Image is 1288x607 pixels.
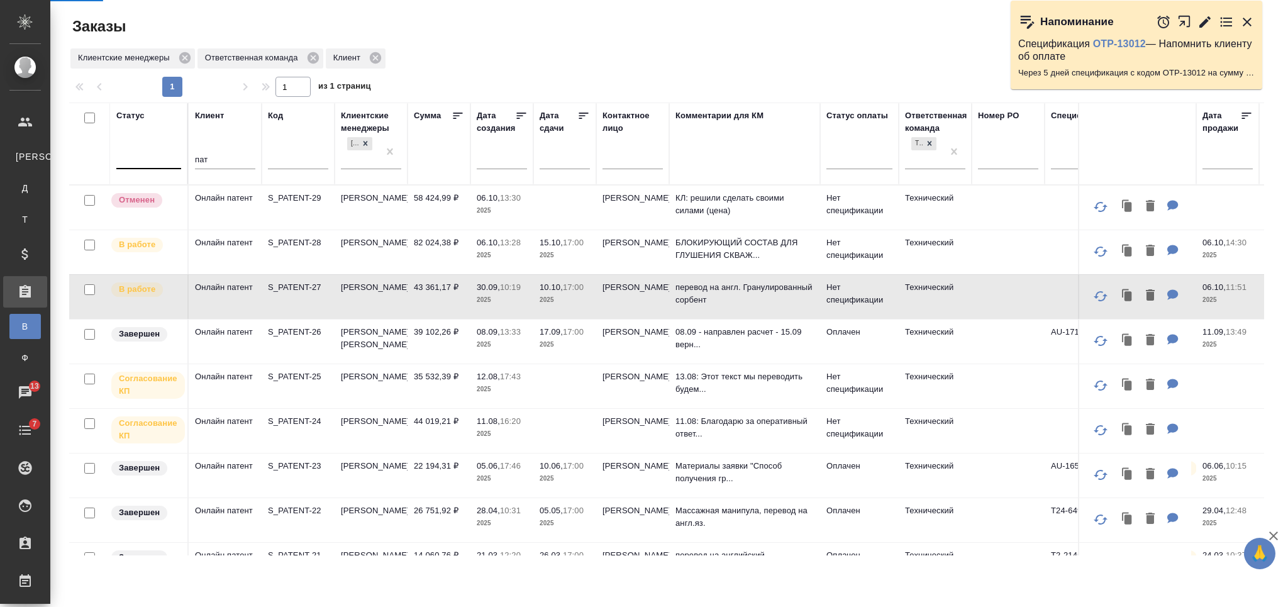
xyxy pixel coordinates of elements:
[1116,462,1140,487] button: Клонировать
[1085,281,1116,311] button: Обновить
[911,137,923,150] div: Технический
[477,238,500,247] p: 06.10,
[119,551,160,564] p: Завершен
[116,109,145,122] div: Статус
[408,543,470,587] td: 14 060,76 ₽
[1085,370,1116,401] button: Обновить
[1093,38,1146,49] a: OTP-13012
[195,109,224,122] div: Клиент
[3,415,47,446] a: 7
[899,320,972,364] td: Технический
[563,506,584,515] p: 17:00
[1140,328,1161,354] button: Удалить
[1202,238,1226,247] p: 06.10,
[1140,194,1161,220] button: Удалить
[1161,417,1185,443] button: Для КМ: 11.08: Благодарю за оперативный ответ! Согласую с клиентом стоимость и вернусь к Вам с об...
[1202,517,1253,530] p: 2025
[477,294,527,306] p: 2025
[1085,326,1116,356] button: Обновить
[596,409,669,453] td: [PERSON_NAME]
[675,504,814,530] p: Массажная манипула, перевод на англ.яз.
[675,237,814,262] p: БЛОКИРУЮЩИЙ СОСТАВ ДЛЯ ГЛУШЕНИЯ СКВАЖ...
[1040,16,1114,28] p: Напоминание
[9,314,41,339] a: В
[477,193,500,203] p: 06.10,
[675,281,814,306] p: перевод на англ. Гранулированный сорбент
[119,238,155,251] p: В работе
[70,48,195,69] div: Клиентские менеджеры
[335,320,408,364] td: [PERSON_NAME], [PERSON_NAME]
[477,109,515,135] div: Дата создания
[78,52,174,64] p: Клиентские менеджеры
[195,460,255,472] p: Онлайн патент
[110,281,181,298] div: Выставляет ПМ после принятия заказа от КМа
[1156,14,1171,30] button: Отложить
[1161,462,1185,487] button: Для КМ: Материалы заявки "Способ получения гранулированного сорбента"
[477,249,527,262] p: 2025
[500,506,521,515] p: 10:31
[1140,506,1161,532] button: Удалить
[899,275,972,319] td: Технический
[408,498,470,542] td: 26 751,92 ₽
[268,415,328,428] p: S_PATENT-24
[1085,415,1116,445] button: Обновить
[596,498,669,542] td: [PERSON_NAME]
[820,498,899,542] td: Оплачен
[1202,109,1240,135] div: Дата продажи
[820,454,899,498] td: Оплачен
[16,213,35,226] span: Т
[1202,461,1226,471] p: 06.06,
[1051,109,1113,122] div: Спецификация
[1045,320,1118,364] td: AU-17158
[335,364,408,408] td: [PERSON_NAME]
[1116,417,1140,443] button: Клонировать
[899,230,972,274] td: Технический
[500,327,521,337] p: 13:33
[335,186,408,230] td: [PERSON_NAME]
[119,283,155,296] p: В работе
[1085,549,1116,579] button: Обновить
[1226,282,1246,292] p: 11:51
[899,409,972,453] td: Технический
[1116,328,1140,354] button: Клонировать
[477,282,500,292] p: 30.09,
[477,428,527,440] p: 2025
[335,454,408,498] td: [PERSON_NAME]
[335,275,408,319] td: [PERSON_NAME]
[905,109,967,135] div: Ответственная команда
[1085,237,1116,267] button: Обновить
[16,320,35,333] span: В
[16,182,35,194] span: Д
[268,326,328,338] p: S_PATENT-26
[408,320,470,364] td: 39 102,26 ₽
[195,415,255,428] p: Онлайн патент
[540,109,577,135] div: Дата сдачи
[347,137,358,150] div: [PERSON_NAME]
[477,372,500,381] p: 12.08,
[119,328,160,340] p: Завершен
[1202,249,1253,262] p: 2025
[1085,504,1116,535] button: Обновить
[408,230,470,274] td: 82 024,38 ₽
[1202,294,1253,306] p: 2025
[602,109,663,135] div: Контактное лицо
[268,192,328,204] p: S_PATENT-29
[500,416,521,426] p: 16:20
[477,416,500,426] p: 11.08,
[1140,283,1161,309] button: Удалить
[540,327,563,337] p: 17.09,
[69,16,126,36] span: Заказы
[326,48,386,69] div: Клиент
[540,517,590,530] p: 2025
[1018,67,1255,79] p: Через 5 дней спецификация с кодом OTP-13012 на сумму 29678.19 RUB будет просрочена
[119,462,160,474] p: Завершен
[268,504,328,517] p: S_PATENT-22
[1226,327,1246,337] p: 13:49
[477,517,527,530] p: 2025
[1045,543,1118,587] td: Т2-21452
[335,230,408,274] td: [PERSON_NAME]
[1161,283,1185,309] button: Для КМ: перевод на англ. Гранулированный сорбент
[1226,238,1246,247] p: 14:30
[675,415,814,440] p: 11.08: Благодарю за оперативный ответ...
[346,136,374,152] div: Никифорова Валерия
